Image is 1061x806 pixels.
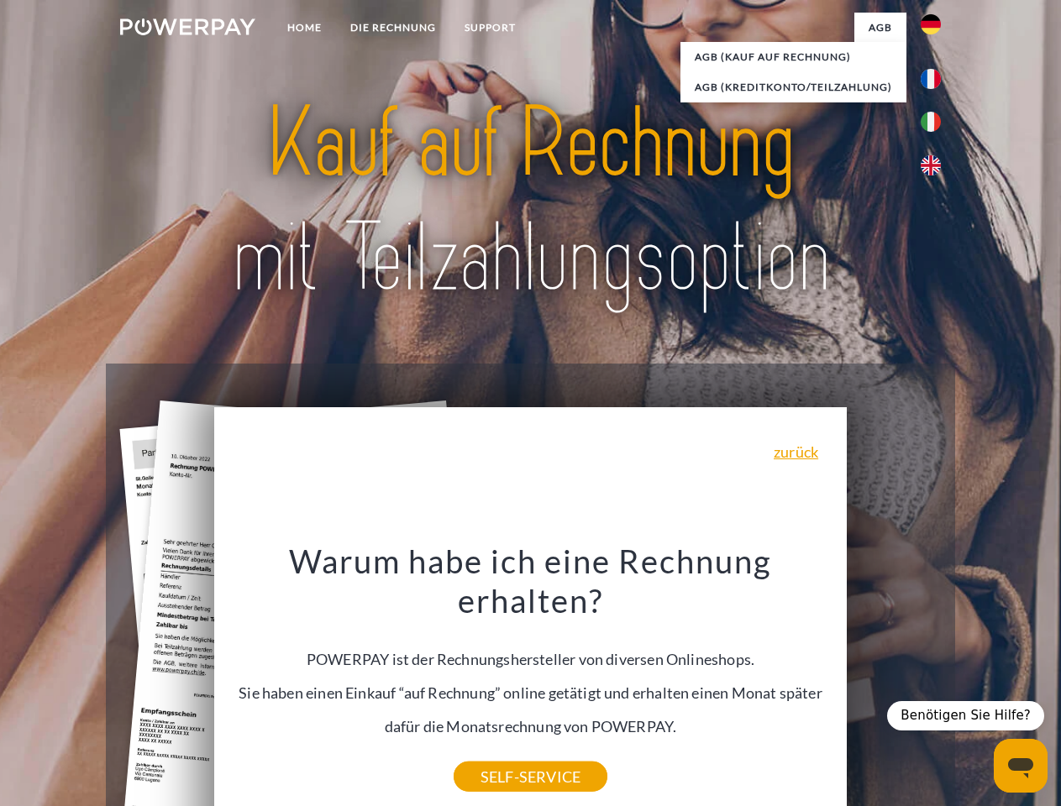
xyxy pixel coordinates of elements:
[921,112,941,132] img: it
[921,14,941,34] img: de
[921,155,941,175] img: en
[450,13,530,43] a: SUPPORT
[336,13,450,43] a: DIE RECHNUNG
[921,69,941,89] img: fr
[680,72,906,102] a: AGB (Kreditkonto/Teilzahlung)
[224,541,838,621] h3: Warum habe ich eine Rechnung erhalten?
[160,81,901,322] img: title-powerpay_de.svg
[120,18,255,35] img: logo-powerpay-white.svg
[273,13,336,43] a: Home
[224,541,838,777] div: POWERPAY ist der Rechnungshersteller von diversen Onlineshops. Sie haben einen Einkauf “auf Rechn...
[454,762,607,792] a: SELF-SERVICE
[994,739,1048,793] iframe: Schaltfläche zum Öffnen des Messaging-Fensters; Konversation läuft
[774,444,818,459] a: zurück
[854,13,906,43] a: agb
[887,701,1044,730] div: Benötigen Sie Hilfe?
[680,42,906,72] a: AGB (Kauf auf Rechnung)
